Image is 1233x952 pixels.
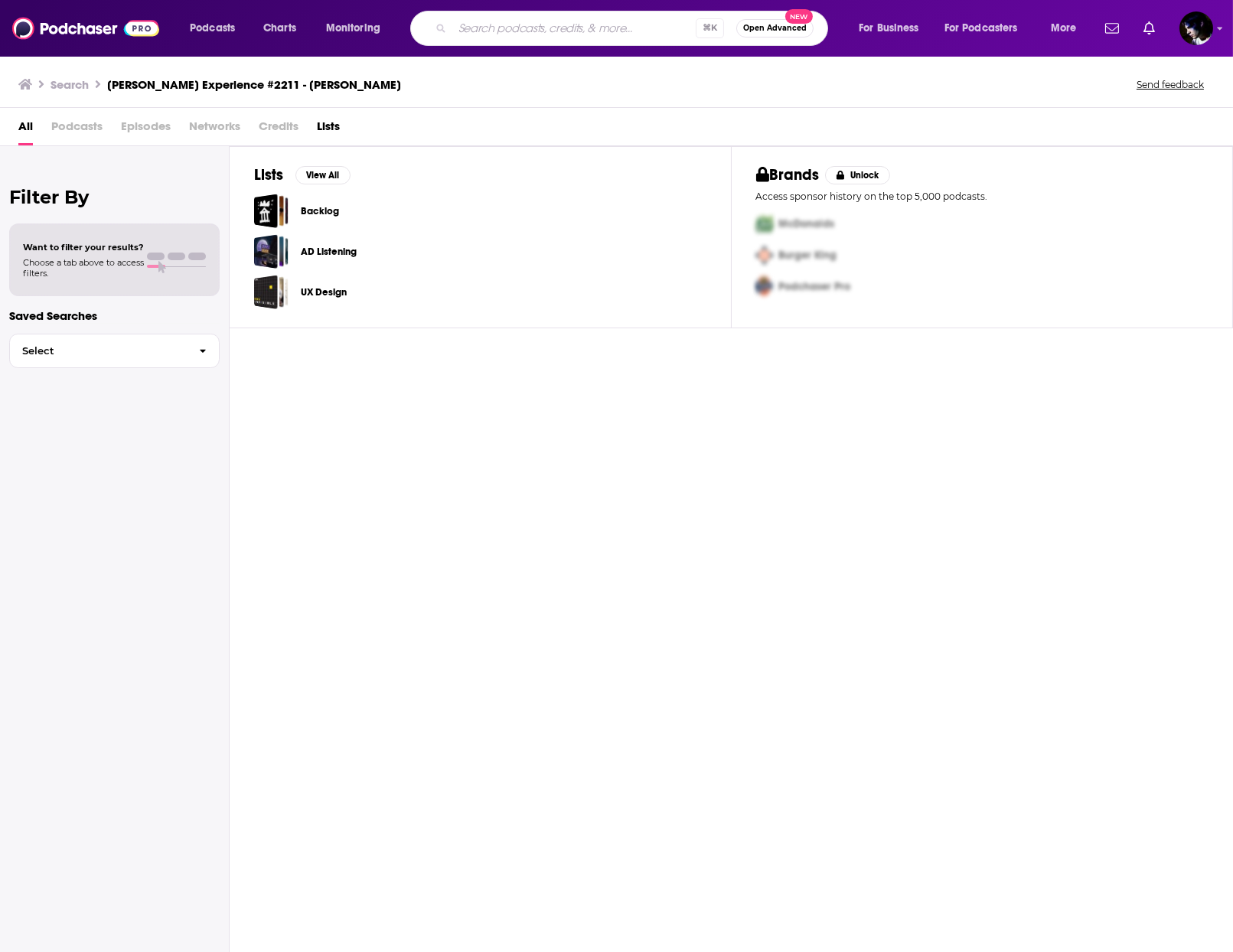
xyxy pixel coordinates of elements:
[12,14,159,43] img: Podchaser - Follow, Share and Rate Podcasts
[254,194,289,228] a: Backlog
[121,114,171,145] span: Episodes
[859,18,919,39] span: For Business
[944,18,1018,39] span: For Podcasters
[301,284,347,301] a: UX Design
[254,165,351,184] a: ListsView All
[263,18,296,39] span: Charts
[1040,16,1096,41] button: open menu
[1051,18,1077,39] span: More
[254,275,289,309] a: UX Design
[315,16,400,41] button: open menu
[1179,11,1213,45] img: User Profile
[779,280,851,293] span: Podchaser Pro
[190,18,235,39] span: Podcasts
[935,16,1040,41] button: open menu
[254,165,283,184] h2: Lists
[10,346,187,356] span: Select
[1132,78,1209,91] button: Send feedback
[253,16,305,41] a: Charts
[9,334,220,368] button: Select
[756,165,820,184] h2: Brands
[750,208,779,240] img: First Pro Logo
[18,114,33,145] a: All
[736,19,814,37] button: Open AdvancedNew
[779,249,837,262] span: Burger King
[848,16,938,41] button: open menu
[9,308,220,323] p: Saved Searches
[750,240,779,271] img: Second Pro Logo
[696,18,724,38] span: ⌘ K
[326,18,380,39] span: Monitoring
[107,77,401,92] h3: [PERSON_NAME] Experience #2211 - [PERSON_NAME]
[23,242,144,253] span: Want to filter your results?
[189,114,240,145] span: Networks
[51,114,103,145] span: Podcasts
[295,166,351,184] button: View All
[1137,15,1161,41] a: Show notifications dropdown
[317,114,340,145] a: Lists
[785,9,813,24] span: New
[259,114,298,145] span: Credits
[743,24,807,32] span: Open Advanced
[1099,15,1125,41] a: Show notifications dropdown
[301,203,339,220] a: Backlog
[1179,11,1213,45] button: Show profile menu
[756,191,1209,202] p: Access sponsor history on the top 5,000 podcasts.
[750,271,779,302] img: Third Pro Logo
[452,16,696,41] input: Search podcasts, credits, & more...
[301,243,357,260] a: AD Listening
[425,11,843,46] div: Search podcasts, credits, & more...
[51,77,89,92] h3: Search
[23,257,144,279] span: Choose a tab above to access filters.
[1179,11,1213,45] span: Logged in as zreese
[179,16,255,41] button: open menu
[825,166,890,184] button: Unlock
[254,234,289,269] a: AD Listening
[9,186,220,208] h2: Filter By
[779,217,835,230] span: McDonalds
